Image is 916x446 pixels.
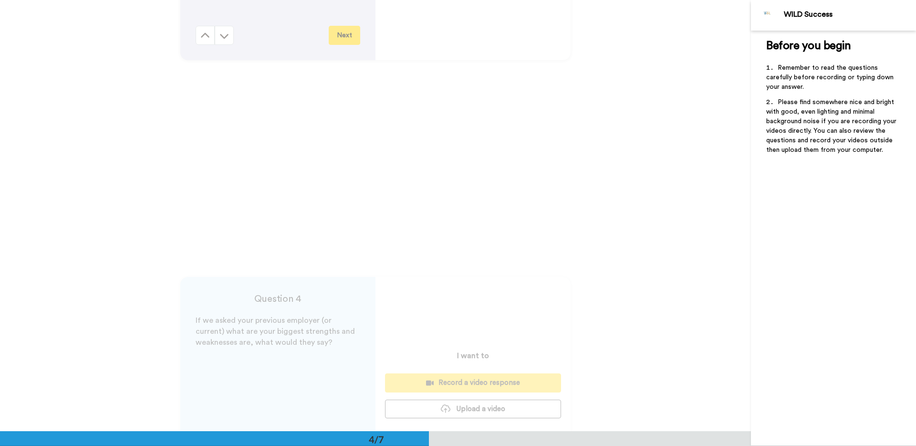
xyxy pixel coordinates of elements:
[385,400,561,418] button: Upload a video
[385,373,561,392] button: Record a video response
[457,350,489,361] p: I want to
[766,64,895,90] span: Remember to read the questions carefully before recording or typing down your answer.
[393,378,553,388] div: Record a video response
[354,433,399,446] div: 4/7
[756,4,779,27] img: Profile Image
[766,99,898,153] span: Please find somewhere nice and bright with good, even lighting and minimal background noise if yo...
[784,10,916,19] div: WILD Success
[196,317,357,346] span: If we asked your previous employer (or current) what are your biggest strengths and weaknesses ar...
[766,40,851,52] span: Before you begin
[196,292,360,306] h4: Question 4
